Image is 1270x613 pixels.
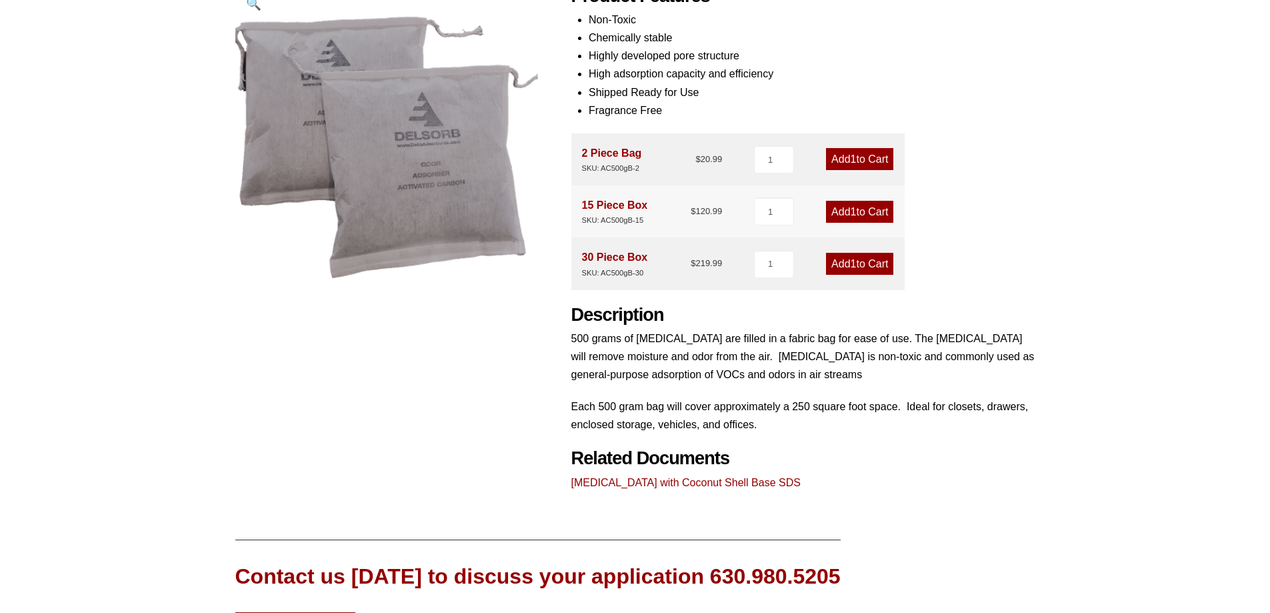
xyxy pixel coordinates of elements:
[582,267,648,279] div: SKU: AC500gB-30
[589,29,1035,47] li: Chemically stable
[582,248,648,279] div: 30 Piece Box
[695,154,722,164] bdi: 20.99
[235,562,841,592] div: Contact us [DATE] to discuss your application 630.980.5205
[582,196,648,227] div: 15 Piece Box
[851,153,857,165] span: 1
[589,83,1035,101] li: Shipped Ready for Use
[571,398,1035,434] p: Each 500 gram bag will cover approximately a 250 square foot space. Ideal for closets, drawers, e...
[571,330,1035,384] p: 500 grams of [MEDICAL_DATA] are filled in a fabric bag for ease of use. The [MEDICAL_DATA] will r...
[691,206,695,216] span: $
[691,258,722,268] bdi: 219.99
[582,144,642,175] div: 2 Piece Bag
[691,258,695,268] span: $
[695,154,700,164] span: $
[851,258,857,269] span: 1
[826,253,893,275] a: Add1to Cart
[582,162,642,175] div: SKU: AC500gB-2
[851,206,857,217] span: 1
[589,101,1035,119] li: Fragrance Free
[582,214,648,227] div: SKU: AC500gB-15
[826,201,893,223] a: Add1to Cart
[589,47,1035,65] li: Highly developed pore structure
[691,206,722,216] bdi: 120.99
[589,65,1035,83] li: High adsorption capacity and efficiency
[589,11,1035,29] li: Non-Toxic
[826,148,893,170] a: Add1to Cart
[571,304,1035,326] h2: Description
[571,477,801,488] a: [MEDICAL_DATA] with Coconut Shell Base SDS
